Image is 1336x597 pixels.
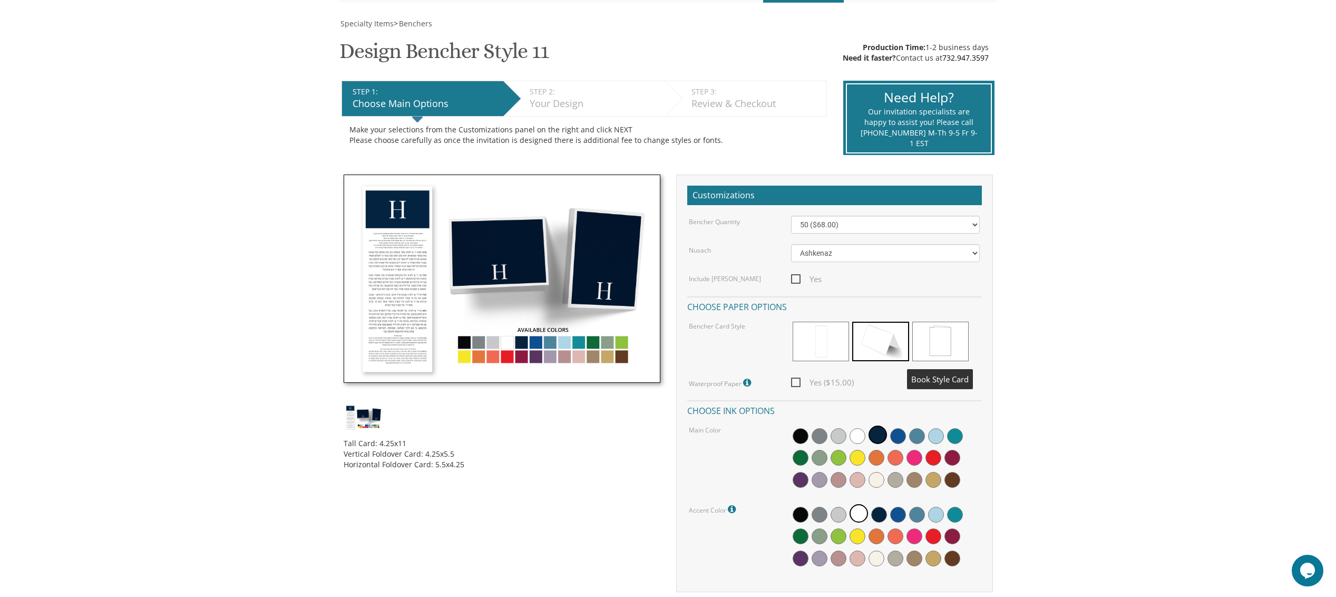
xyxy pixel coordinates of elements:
[860,88,978,107] div: Need Help?
[344,404,383,430] img: dc_style11.jpg
[340,18,394,28] span: Specialty Items
[689,274,761,283] label: Include [PERSON_NAME]
[339,18,394,28] a: Specialty Items
[530,97,660,111] div: Your Design
[689,246,711,255] label: Nusach
[1292,555,1325,586] iframe: chat widget
[349,124,819,146] div: Make your selections from the Customizations panel on the right and click NEXT Please choose care...
[687,400,982,419] h4: Choose ink options
[689,503,738,516] label: Accent Color
[689,426,721,435] label: Main Color
[791,376,854,389] span: Yes ($15.00)
[687,296,982,315] h4: Choose paper options
[843,42,989,63] div: 1-2 business days Contact us at
[399,18,432,28] span: Benchers
[689,376,754,390] label: Waterproof Paper
[344,175,660,383] img: dc_style11.jpg
[942,53,989,63] a: 732.947.3597
[791,273,822,286] span: Yes
[344,430,660,470] div: Tall Card: 4.25x11 Vertical Foldover Card: 4.25x5.5 Horizontal Foldover Card: 5.5x4.25
[398,18,432,28] a: Benchers
[530,86,660,97] div: STEP 2:
[689,322,745,331] label: Bencher Card Style
[691,86,821,97] div: STEP 3:
[863,42,925,52] span: Production Time:
[843,53,896,63] span: Need it faster?
[353,97,498,111] div: Choose Main Options
[687,186,982,206] h2: Customizations
[394,18,432,28] span: >
[353,86,498,97] div: STEP 1:
[339,40,548,71] h1: Design Bencher Style 11
[689,217,740,226] label: Bencher Quantity
[691,97,821,111] div: Review & Checkout
[860,107,978,149] div: Our invitation specialists are happy to assist you! Please call [PHONE_NUMBER] M-Th 9-5 Fr 9-1 EST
